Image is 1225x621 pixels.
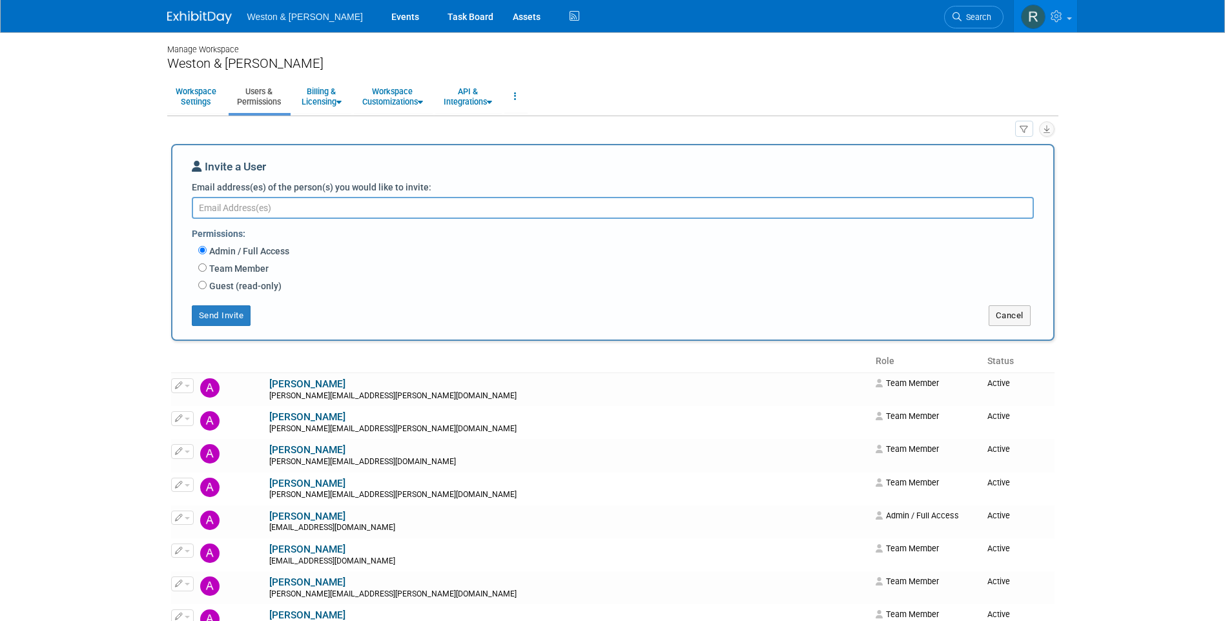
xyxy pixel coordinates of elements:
img: Allie Goldberg [200,478,220,497]
th: Role [870,351,982,372]
span: Team Member [876,576,939,586]
div: Weston & [PERSON_NAME] [167,56,1058,72]
img: ExhibitDay [167,11,232,24]
span: Admin / Full Access [876,511,959,520]
label: Email address(es) of the person(s) you would like to invite: [192,181,431,194]
div: [PERSON_NAME][EMAIL_ADDRESS][PERSON_NAME][DOMAIN_NAME] [269,391,868,402]
img: Roberta Sinclair [1021,5,1045,29]
div: Permissions: [192,222,1044,243]
span: Active [987,609,1010,619]
button: Cancel [989,305,1031,326]
img: Amy Patton [200,544,220,563]
a: [PERSON_NAME] [269,576,345,588]
a: Users &Permissions [229,81,289,112]
span: Team Member [876,609,939,619]
span: Team Member [876,411,939,421]
span: Team Member [876,444,939,454]
img: Andrew Reid [200,576,220,596]
div: [PERSON_NAME][EMAIL_ADDRESS][DOMAIN_NAME] [269,457,868,467]
img: Aaron Kearnan [200,378,220,398]
div: Manage Workspace [167,32,1058,56]
img: Alex Simpson [200,411,220,431]
span: Active [987,511,1010,520]
span: Active [987,444,1010,454]
div: [PERSON_NAME][EMAIL_ADDRESS][PERSON_NAME][DOMAIN_NAME] [269,490,868,500]
a: Search [944,6,1004,28]
a: WorkspaceCustomizations [354,81,431,112]
a: [PERSON_NAME] [269,378,345,390]
span: Team Member [876,544,939,553]
label: Guest (read-only) [207,280,282,292]
span: Search [962,12,991,22]
span: Active [987,411,1010,421]
span: Team Member [876,378,939,388]
img: Alexandra Gaspar [200,444,220,463]
span: Active [987,378,1010,388]
a: [PERSON_NAME] [269,609,345,621]
div: [EMAIL_ADDRESS][DOMAIN_NAME] [269,523,868,533]
a: [PERSON_NAME] [269,444,345,456]
div: [EMAIL_ADDRESS][DOMAIN_NAME] [269,556,868,567]
img: Amelia Smith [200,511,220,530]
a: [PERSON_NAME] [269,544,345,555]
a: API &Integrations [435,81,500,112]
div: [PERSON_NAME][EMAIL_ADDRESS][PERSON_NAME][DOMAIN_NAME] [269,424,868,434]
span: Active [987,576,1010,586]
a: WorkspaceSettings [167,81,225,112]
label: Admin / Full Access [207,245,289,258]
span: Weston & [PERSON_NAME] [247,12,363,22]
span: Active [987,544,1010,553]
a: Billing &Licensing [293,81,350,112]
span: Active [987,478,1010,487]
label: Team Member [207,262,269,275]
span: Team Member [876,478,939,487]
div: [PERSON_NAME][EMAIL_ADDRESS][PERSON_NAME][DOMAIN_NAME] [269,589,868,600]
button: Send Invite [192,305,251,326]
a: [PERSON_NAME] [269,511,345,522]
a: [PERSON_NAME] [269,478,345,489]
th: Status [982,351,1055,372]
a: [PERSON_NAME] [269,411,345,423]
div: Invite a User [192,159,1034,181]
